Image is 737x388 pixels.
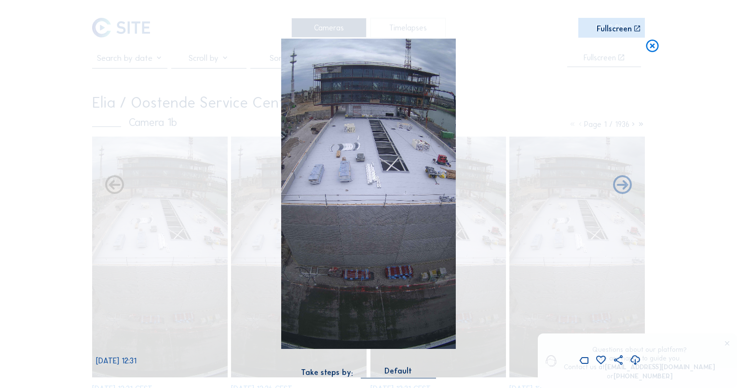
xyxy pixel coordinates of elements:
[281,39,456,349] img: Image
[611,174,634,197] i: Back
[301,369,353,376] div: Take steps by:
[361,367,436,378] div: Default
[103,174,126,197] i: Forward
[384,367,412,375] div: Default
[597,25,632,33] div: Fullscreen
[96,356,136,365] span: [DATE] 12:31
